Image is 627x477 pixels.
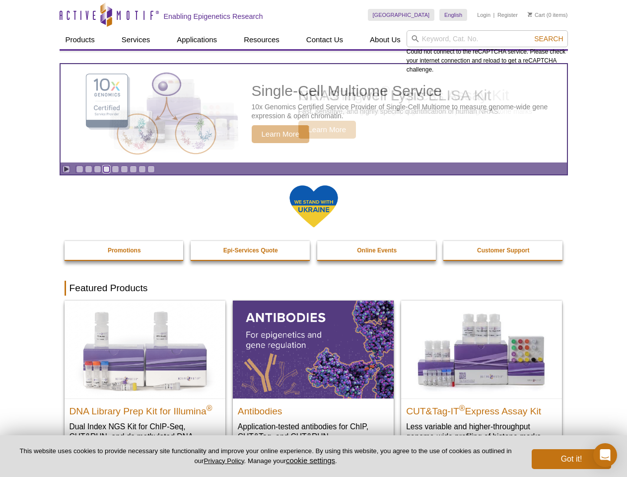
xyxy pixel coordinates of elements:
img: CUT&Tag-IT® Express Assay Kit [401,301,562,398]
strong: Epi-Services Quote [223,247,278,254]
a: Resources [238,30,285,49]
h2: DNA Library Prep Kit for Illumina [70,401,220,416]
button: Search [531,34,566,43]
a: Cart [528,11,545,18]
button: Got it! [532,449,611,469]
a: [GEOGRAPHIC_DATA] [368,9,435,21]
button: cookie settings [286,456,335,465]
a: About Us [364,30,407,49]
p: Dual Index NGS Kit for ChIP-Seq, CUT&RUN, and ds methylated DNA assays. [70,421,220,452]
h2: Enabling Epigenetics Research [164,12,263,21]
a: English [439,9,467,21]
sup: ® [459,403,465,412]
p: This website uses cookies to provide necessary site functionality and improve your online experie... [16,447,515,466]
a: Customer Support [443,241,563,260]
a: Go to slide 7 [130,165,137,173]
a: Register [497,11,518,18]
strong: Promotions [108,247,141,254]
a: CUT&Tag-IT® Express Assay Kit CUT&Tag-IT®Express Assay Kit Less variable and higher-throughput ge... [401,301,562,451]
a: Contact Us [300,30,349,49]
img: DNA Library Prep Kit for Illumina [65,301,225,398]
h2: CUT&Tag-IT Express Assay Kit [406,401,557,416]
a: Promotions [65,241,185,260]
a: Go to slide 3 [94,165,101,173]
a: Products [60,30,101,49]
a: Login [477,11,490,18]
sup: ® [207,403,212,412]
h2: Antibodies [238,401,389,416]
a: Go to slide 9 [147,165,155,173]
img: Your Cart [528,12,532,17]
a: Go to slide 8 [139,165,146,173]
a: Go to slide 4 [103,165,110,173]
span: Search [534,35,563,43]
li: (0 items) [528,9,568,21]
img: All Antibodies [233,301,394,398]
a: Go to slide 2 [85,165,92,173]
p: Less variable and higher-throughput genome-wide profiling of histone marks​. [406,421,557,442]
li: | [493,9,495,21]
div: Open Intercom Messenger [593,443,617,467]
a: DNA Library Prep Kit for Illumina DNA Library Prep Kit for Illumina® Dual Index NGS Kit for ChIP-... [65,301,225,461]
a: Go to slide 1 [76,165,83,173]
a: Applications [171,30,223,49]
input: Keyword, Cat. No. [407,30,568,47]
a: Go to slide 5 [112,165,119,173]
a: Epi-Services Quote [191,241,311,260]
a: Go to slide 6 [121,165,128,173]
a: Online Events [317,241,437,260]
h2: Featured Products [65,281,563,296]
a: All Antibodies Antibodies Application-tested antibodies for ChIP, CUT&Tag, and CUT&RUN. [233,301,394,451]
a: Services [116,30,156,49]
p: Application-tested antibodies for ChIP, CUT&Tag, and CUT&RUN. [238,421,389,442]
strong: Online Events [357,247,397,254]
a: Toggle autoplay [63,165,70,173]
img: We Stand With Ukraine [289,184,339,229]
a: Privacy Policy [204,457,244,465]
strong: Customer Support [477,247,529,254]
div: Could not connect to the reCAPTCHA service. Please check your internet connection and reload to g... [407,30,568,74]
